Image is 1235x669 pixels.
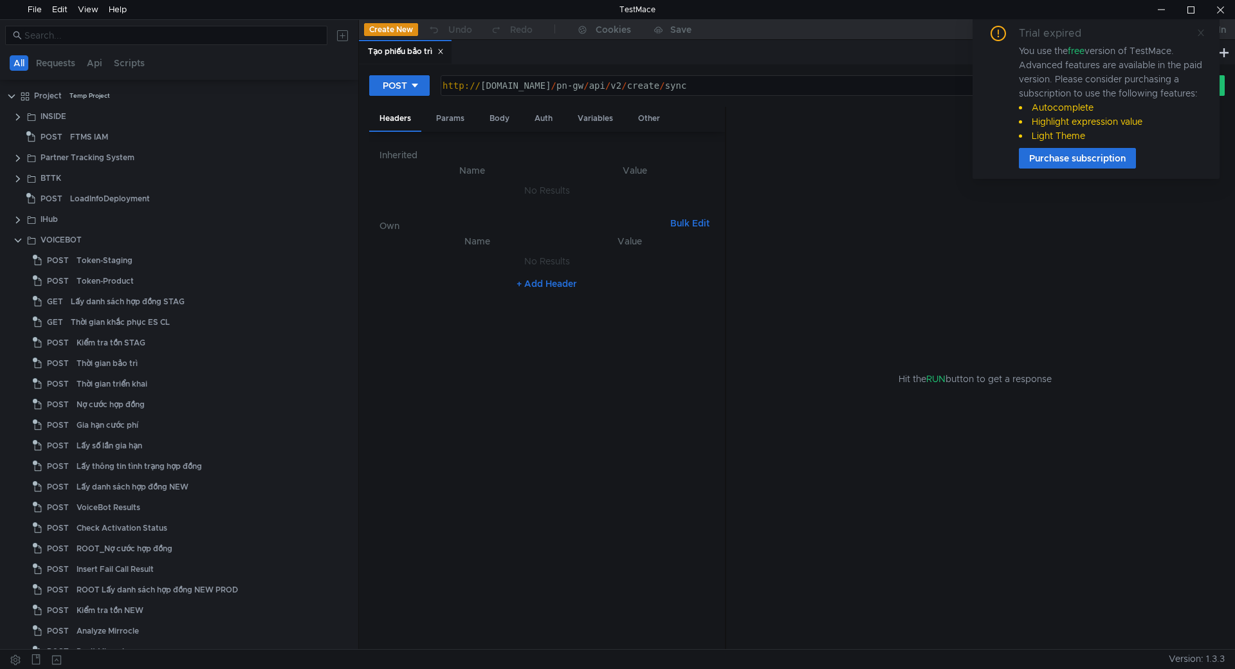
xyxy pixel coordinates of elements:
[77,395,145,414] div: Nợ cước hợp đồng
[383,78,407,93] div: POST
[47,642,69,661] span: POST
[24,28,320,42] input: Search...
[77,251,133,270] div: Token-Staging
[41,148,134,167] div: Partner Tracking System
[10,55,28,71] button: All
[47,292,63,311] span: GET
[47,580,69,600] span: POST
[41,107,66,126] div: INSIDE
[369,75,430,96] button: POST
[77,333,145,353] div: Kiểm tra tồn STAG
[71,313,170,332] div: Thời gian khắc phục ES CL
[47,271,69,291] span: POST
[34,86,62,105] div: Project
[670,25,691,34] div: Save
[70,189,150,208] div: LoadInfoDeployment
[596,22,631,37] div: Cookies
[47,518,69,538] span: POST
[511,276,582,291] button: + Add Header
[481,20,542,39] button: Redo
[41,127,62,147] span: POST
[70,127,108,147] div: FTMS IAM
[47,374,69,394] span: POST
[77,477,188,497] div: Lấy danh sách hợp đồng NEW
[47,498,69,517] span: POST
[47,313,63,332] span: GET
[1019,115,1204,129] li: Highlight expression value
[47,333,69,353] span: POST
[77,539,172,558] div: ROOT_Nợ cước hợp đồng
[47,560,69,579] span: POST
[77,518,167,538] div: Check Activation Status
[77,271,134,291] div: Token-Product
[47,477,69,497] span: POST
[47,436,69,455] span: POST
[1068,45,1084,57] span: free
[47,251,69,270] span: POST
[77,498,140,517] div: VoiceBot Results
[380,147,715,163] h6: Inherited
[369,107,421,132] div: Headers
[1019,100,1204,115] li: Autocomplete
[110,55,149,71] button: Scripts
[368,45,444,59] div: Tạo phiếu bảo trì
[77,374,147,394] div: Thời gian triển khai
[47,539,69,558] span: POST
[47,621,69,641] span: POST
[77,416,138,435] div: Gia hạn cước phí
[448,22,472,37] div: Undo
[1019,129,1204,143] li: Light Theme
[524,255,570,267] nz-embed-empty: No Results
[41,189,62,208] span: POST
[899,372,1052,386] span: Hit the button to get a response
[77,621,139,641] div: Analyze Mirrocle
[47,457,69,476] span: POST
[926,373,946,385] span: RUN
[665,215,715,231] button: Bulk Edit
[1019,26,1097,41] div: Trial expired
[77,354,138,373] div: Thời gian bảo trì
[1019,44,1204,143] div: You use the version of TestMace. Advanced features are available in the paid version. Please cons...
[400,234,555,249] th: Name
[426,107,475,131] div: Params
[83,55,106,71] button: Api
[71,292,185,311] div: Lấy danh sách hợp đồng STAG
[77,560,154,579] div: Insert Fail Call Result
[41,169,61,188] div: BTTK
[364,23,418,36] button: Create New
[555,234,704,249] th: Value
[77,601,143,620] div: Kiểm tra tồn NEW
[1019,148,1136,169] button: Purchase subscription
[628,107,670,131] div: Other
[524,107,563,131] div: Auth
[380,218,665,234] h6: Own
[77,580,238,600] div: ROOT Lấy danh sách hợp đồng NEW PROD
[77,436,142,455] div: Lấy số lần gia hạn
[390,163,555,178] th: Name
[32,55,79,71] button: Requests
[47,354,69,373] span: POST
[47,395,69,414] span: POST
[1169,650,1225,668] span: Version: 1.3.3
[510,22,533,37] div: Redo
[77,642,129,661] div: Reult Mirrocle
[47,601,69,620] span: POST
[77,457,202,476] div: Lấy thông tin tình trạng hợp đồng
[567,107,623,131] div: Variables
[524,185,570,196] nz-embed-empty: No Results
[69,86,110,105] div: Temp Project
[41,230,82,250] div: VOICEBOT
[418,20,481,39] button: Undo
[479,107,520,131] div: Body
[41,210,58,229] div: IHub
[555,163,715,178] th: Value
[47,416,69,435] span: POST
